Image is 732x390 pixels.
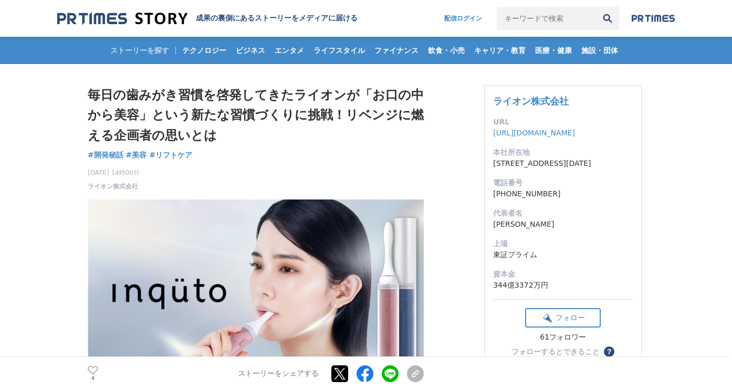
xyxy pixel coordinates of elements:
dd: 東証プライム [493,249,633,260]
span: ビジネス [232,46,269,55]
a: ライフスタイル [309,37,369,64]
a: #開発秘話 [88,150,123,161]
a: [URL][DOMAIN_NAME] [493,129,575,137]
dt: URL [493,117,633,128]
dt: 代表者名 [493,208,633,219]
button: 検索 [596,7,619,30]
span: #美容 [126,150,147,160]
span: エンタメ [270,46,308,55]
span: [DATE] 14時00分 [88,168,140,177]
h2: 成果の裏側にあるストーリーをメディアに届ける [196,14,358,23]
dt: 資本金 [493,269,633,280]
a: テクノロジー [178,37,231,64]
a: 配信ログイン [434,7,493,30]
a: ライオン株式会社 [88,182,138,191]
a: ファイナンス [370,37,423,64]
dd: [STREET_ADDRESS][DATE] [493,158,633,169]
dt: 上場 [493,238,633,249]
span: 施設・団体 [577,46,622,55]
dd: [PERSON_NAME] [493,219,633,230]
span: 医療・健康 [531,46,576,55]
img: prtimes [632,14,675,23]
div: フォローするとできること [511,348,600,355]
span: ファイナンス [370,46,423,55]
a: #美容 [126,150,147,161]
input: キーワードで検索 [497,7,596,30]
span: ライフスタイル [309,46,369,55]
h1: 毎日の歯みがき習慣を啓発してきたライオンが「お口の中から美容」という新たな習慣づくりに挑戦！リベンジに燃える企画者の思いとは [88,85,424,145]
p: ストーリーをシェアする [238,369,319,378]
a: #リフトケア [149,150,192,161]
img: 成果の裏側にあるストーリーをメディアに届ける [57,12,187,26]
a: ライオン株式会社 [493,96,569,107]
a: 成果の裏側にあるストーリーをメディアに届ける 成果の裏側にあるストーリーをメディアに届ける [57,12,358,26]
button: フォロー [525,308,601,328]
span: 飲食・小売 [424,46,469,55]
button: ？ [604,346,614,357]
span: ？ [605,348,613,355]
dt: 電話番号 [493,177,633,188]
a: 施設・団体 [577,37,622,64]
a: エンタメ [270,37,308,64]
dd: [PHONE_NUMBER] [493,188,633,199]
span: テクノロジー [178,46,231,55]
span: キャリア・教育 [470,46,530,55]
a: ビジネス [232,37,269,64]
p: 4 [88,376,98,381]
dd: 344億3372万円 [493,280,633,291]
a: キャリア・教育 [470,37,530,64]
img: thumbnail_2d67f660-9a8e-11f0-a04b-a588643010c0.png [88,199,424,388]
div: 61フォロワー [525,333,601,342]
span: #開発秘話 [88,150,123,160]
span: #リフトケア [149,150,192,160]
dt: 本社所在地 [493,147,633,158]
a: 医療・健康 [531,37,576,64]
a: 飲食・小売 [424,37,469,64]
